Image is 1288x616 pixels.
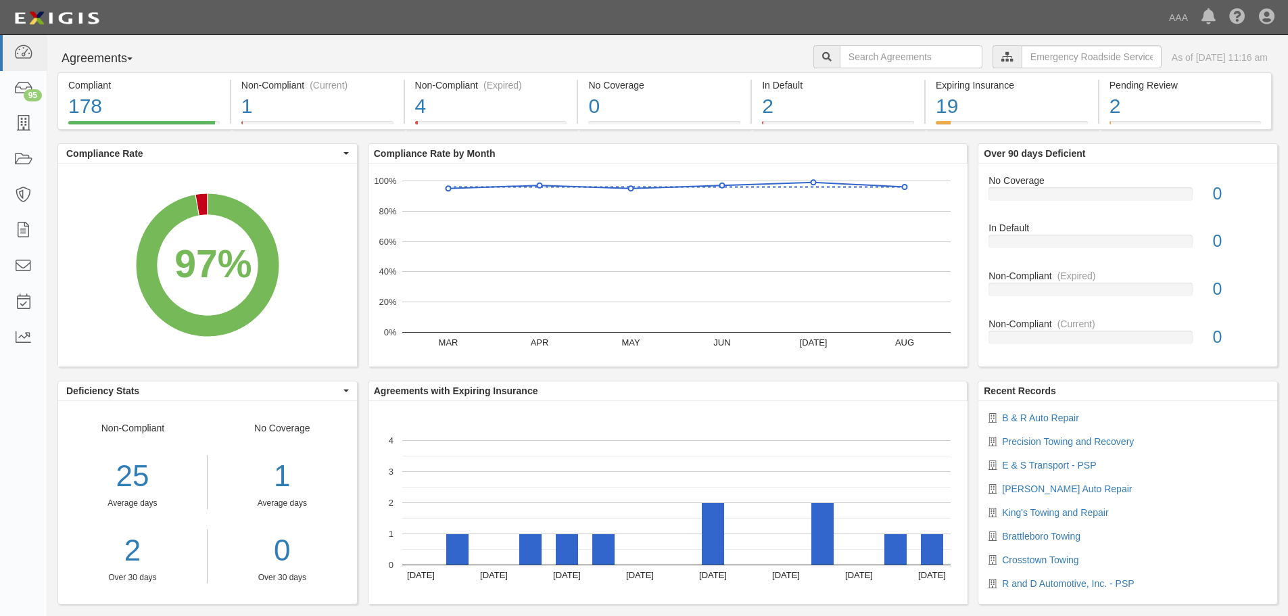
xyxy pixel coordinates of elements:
[24,89,42,101] div: 95
[58,144,357,163] button: Compliance Rate
[374,148,496,159] b: Compliance Rate by Month
[379,206,396,216] text: 80%
[310,78,348,92] div: (Current)
[1057,317,1095,331] div: (Current)
[58,572,207,584] div: Over 30 days
[752,121,924,132] a: In Default2
[772,570,800,580] text: [DATE]
[1002,412,1079,423] a: B & R Auto Repair
[405,121,577,132] a: Non-Compliant(Expired)4
[241,78,393,92] div: Non-Compliant (Current)
[66,147,340,160] span: Compliance Rate
[1002,436,1134,447] a: Precision Towing and Recovery
[845,570,873,580] text: [DATE]
[553,570,581,580] text: [DATE]
[241,92,393,121] div: 1
[389,467,393,477] text: 3
[231,121,404,132] a: Non-Compliant(Current)1
[1002,531,1080,542] a: Brattleboro Towing
[1002,554,1078,565] a: Crosstown Towing
[530,337,548,348] text: APR
[58,164,357,366] svg: A chart.
[1002,483,1132,494] a: [PERSON_NAME] Auto Repair
[1002,460,1096,471] a: E & S Transport - PSP
[936,92,1088,121] div: 19
[58,421,208,584] div: Non-Compliant
[1110,92,1261,121] div: 2
[68,78,220,92] div: Compliant
[978,174,1277,187] div: No Coverage
[218,455,347,498] div: 1
[988,317,1267,355] a: Non-Compliant(Current)0
[379,236,396,246] text: 60%
[218,529,347,572] a: 0
[1162,4,1195,31] a: AAA
[368,401,968,604] svg: A chart.
[988,174,1267,222] a: No Coverage0
[58,498,207,509] div: Average days
[480,570,508,580] text: [DATE]
[174,237,252,292] div: 97%
[389,435,393,446] text: 4
[988,221,1267,269] a: In Default0
[1229,9,1245,26] i: Help Center - Complianz
[58,381,357,400] button: Deficiency Stats
[621,337,640,348] text: MAY
[918,570,946,580] text: [DATE]
[588,78,740,92] div: No Coverage
[762,92,914,121] div: 2
[415,92,567,121] div: 4
[762,78,914,92] div: In Default
[218,572,347,584] div: Over 30 days
[438,337,458,348] text: MAR
[1203,182,1277,206] div: 0
[988,269,1267,317] a: Non-Compliant(Expired)0
[483,78,522,92] div: (Expired)
[978,269,1277,283] div: Non-Compliant
[1002,578,1134,589] a: R and D Automotive, Inc. - PSP
[66,384,340,398] span: Deficiency Stats
[389,498,393,508] text: 2
[58,529,207,572] div: 2
[58,455,207,498] div: 25
[57,121,230,132] a: Compliant178
[840,45,982,68] input: Search Agreements
[1203,325,1277,350] div: 0
[578,121,750,132] a: No Coverage0
[1002,507,1108,518] a: King's Towing and Repair
[978,221,1277,235] div: In Default
[68,92,220,121] div: 178
[1172,51,1268,64] div: As of [DATE] 11:16 am
[383,327,396,337] text: 0%
[936,78,1088,92] div: Expiring Insurance
[799,337,827,348] text: [DATE]
[389,529,393,539] text: 1
[374,176,397,186] text: 100%
[626,570,654,580] text: [DATE]
[588,92,740,121] div: 0
[208,421,357,584] div: No Coverage
[984,148,1085,159] b: Over 90 days Deficient
[379,266,396,277] text: 40%
[1110,78,1261,92] div: Pending Review
[218,498,347,509] div: Average days
[699,570,727,580] text: [DATE]
[895,337,914,348] text: AUG
[978,317,1277,331] div: Non-Compliant
[1203,277,1277,302] div: 0
[57,45,159,72] button: Agreements
[379,297,396,307] text: 20%
[407,570,435,580] text: [DATE]
[374,385,538,396] b: Agreements with Expiring Insurance
[1203,229,1277,254] div: 0
[368,164,968,366] div: A chart.
[389,560,393,570] text: 0
[10,6,103,30] img: logo-5460c22ac91f19d4615b14bd174203de0afe785f0fc80cf4dbbc73dc1793850b.png
[713,337,730,348] text: JUN
[984,385,1056,396] b: Recent Records
[926,121,1098,132] a: Expiring Insurance19
[1057,269,1096,283] div: (Expired)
